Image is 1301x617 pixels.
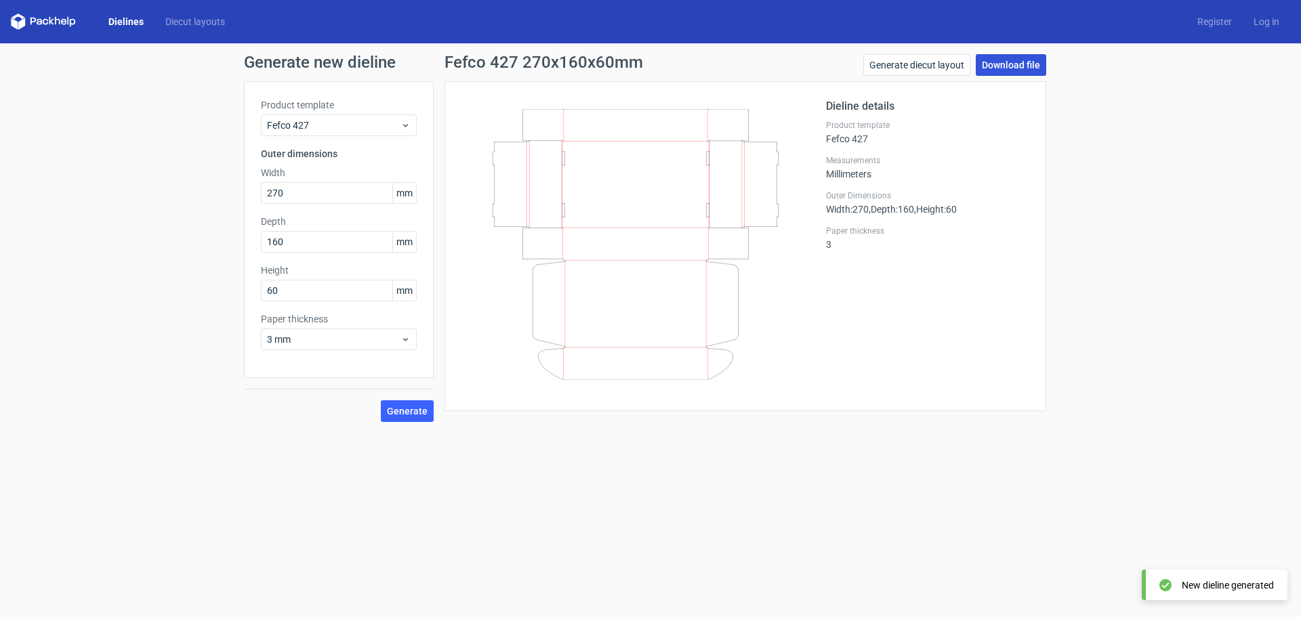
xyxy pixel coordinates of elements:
[154,15,236,28] a: Diecut layouts
[387,406,428,416] span: Generate
[869,204,914,215] span: , Depth : 160
[261,263,417,277] label: Height
[863,54,970,76] a: Generate diecut layout
[261,215,417,228] label: Depth
[261,147,417,161] h3: Outer dimensions
[1186,15,1243,28] a: Register
[826,226,1029,236] label: Paper thickness
[98,15,154,28] a: Dielines
[392,183,416,203] span: mm
[826,226,1029,250] div: 3
[261,166,417,179] label: Width
[826,120,1029,144] div: Fefco 427
[267,333,400,346] span: 3 mm
[381,400,434,422] button: Generate
[244,54,1057,70] h1: Generate new dieline
[826,120,1029,131] label: Product template
[826,155,1029,166] label: Measurements
[1243,15,1290,28] a: Log in
[914,204,957,215] span: , Height : 60
[826,190,1029,201] label: Outer Dimensions
[392,280,416,301] span: mm
[826,98,1029,114] h2: Dieline details
[445,54,643,70] h1: Fefco 427 270x160x60mm
[261,312,417,326] label: Paper thickness
[976,54,1046,76] a: Download file
[826,155,1029,179] div: Millimeters
[261,98,417,112] label: Product template
[826,204,869,215] span: Width : 270
[1182,578,1274,592] div: New dieline generated
[392,232,416,252] span: mm
[267,119,400,132] span: Fefco 427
